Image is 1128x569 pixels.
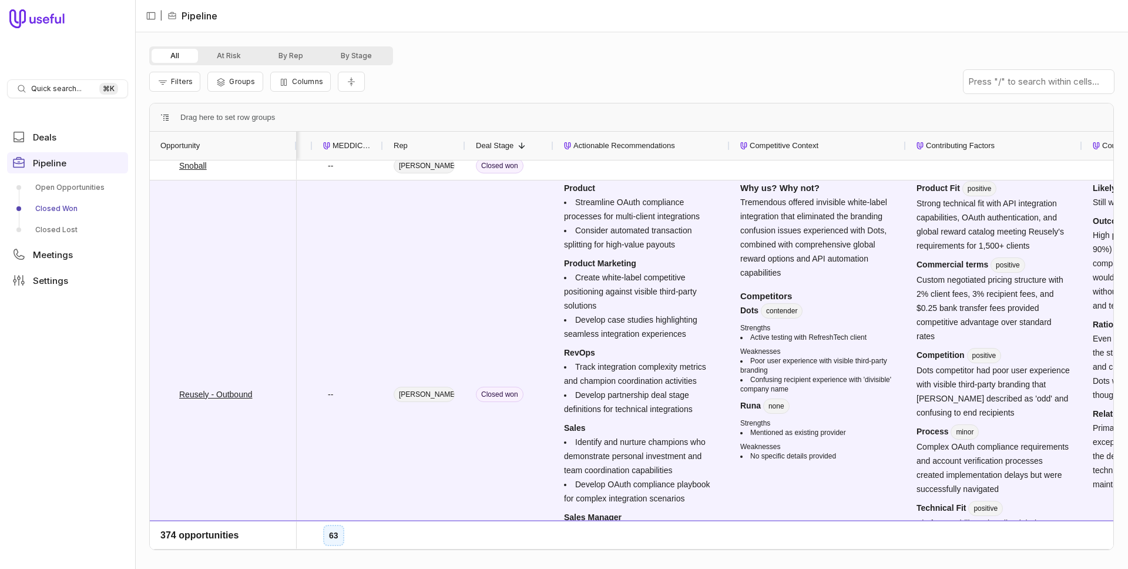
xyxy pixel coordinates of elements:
[33,250,73,259] span: Meetings
[564,435,719,477] dd: Identify and nurture champions who demonstrate personal investment and team coordination capabili...
[167,9,217,23] li: Pipeline
[740,442,895,451] div: Weaknesses
[179,159,207,173] a: Snoball
[198,49,260,63] button: At Risk
[142,7,160,25] button: Collapse sidebar
[916,273,1072,343] dd: Custom negotiated pricing structure with 2% client fees, 3% recipient fees, and $0.25 bank transf...
[7,270,128,291] a: Settings
[7,244,128,265] a: Meetings
[476,387,523,402] span: Closed won
[564,510,719,524] dt: Sales Manager
[207,72,263,92] button: Group Pipeline
[916,196,1072,253] dd: Strong technical fit with API integration capabilities, OAuth authentication, and global reward c...
[916,348,1072,363] dt: Competition
[991,257,1025,273] span: positive
[763,399,790,414] span: none
[180,111,275,125] span: Drag here to set row groups
[916,424,1072,440] dt: Process
[564,360,719,388] dd: Track integration complexity metrics and champion coordination activities
[740,375,895,394] li: Confusing recipient experience with 'divisible' company name
[33,159,66,168] span: Pipeline
[750,139,818,153] span: Competitive Context
[916,181,1072,196] dt: Product Fit
[270,72,331,92] button: Columns
[31,84,82,93] span: Quick search...
[7,178,128,239] div: Pipeline submenu
[564,477,719,506] dd: Develop OAuth compliance playbook for complex integration scenarios
[322,49,391,63] button: By Stage
[33,276,68,285] span: Settings
[564,132,719,160] div: Actionable Recommendations
[564,313,719,341] dd: Develop case studies highlighting seamless integration experiences
[328,159,333,173] div: --
[152,49,198,63] button: All
[171,77,193,86] span: Filters
[7,152,128,173] a: Pipeline
[476,139,513,153] span: Deal Stage
[7,178,128,197] a: Open Opportunities
[962,181,997,196] span: positive
[951,424,979,440] span: minor
[160,9,163,23] span: |
[99,83,118,95] kbd: ⌘ K
[740,419,895,428] div: Strengths
[963,70,1114,93] input: Press "/" to search within cells...
[564,195,719,223] dd: Streamline OAuth compliance processes for multi-client integrations
[394,139,408,153] span: Rep
[916,257,1072,273] dt: Commercial terms
[564,223,719,252] dd: Consider automated transaction splitting for high-value payouts
[740,195,895,280] p: Tremendous offered invisible white-label integration that eliminated the branding confusion issue...
[33,133,56,142] span: Deals
[564,270,719,313] dd: Create white-label competitive positioning against visible third-party solutions
[573,139,675,153] span: Actionable Recommendations
[916,132,1072,160] div: Contributing Factors
[179,387,253,401] a: Reusely - Outbound
[740,356,895,375] li: Poor user experience with visible third-party branding
[916,363,1072,420] dd: Dots competitor had poor user experience with visible third-party branding that [PERSON_NAME] des...
[740,428,895,437] li: Mentioned as existing provider
[7,199,128,218] a: Closed Won
[260,49,322,63] button: By Rep
[740,181,895,195] h1: Why us? Why not?
[740,306,758,315] span: Dots
[740,451,895,461] li: No specific details provided
[564,181,719,195] dt: Product
[160,139,200,153] span: Opportunity
[761,303,803,319] span: contender
[292,77,323,86] span: Columns
[7,126,128,148] a: Deals
[967,348,1002,363] span: positive
[149,72,200,92] button: Filter Pipeline
[968,501,1003,516] span: positive
[740,333,895,342] li: Active testing with RefreshTech client
[740,323,895,333] div: Strengths
[740,289,895,303] h1: Competitors
[564,388,719,416] dd: Develop partnership deal stage definitions for technical integrations
[394,158,455,173] span: [PERSON_NAME]
[564,421,719,435] dt: Sales
[476,158,523,173] span: Closed won
[229,77,255,86] span: Groups
[394,387,455,402] span: [PERSON_NAME]
[926,139,995,153] span: Contributing Factors
[564,346,719,360] dt: RevOps
[740,132,895,160] div: Competitive Context
[328,387,333,401] div: --
[323,132,372,160] div: MEDDICC Score
[180,111,275,125] div: Row Groups
[333,139,372,153] span: MEDDICC Score
[916,501,1072,516] dt: Technical Fit
[7,220,128,239] a: Closed Lost
[740,401,761,410] span: Runa
[564,524,719,567] dd: Create champion effectiveness scoring based on cross-team coordination and personal investment in...
[740,347,895,356] div: Weaknesses
[564,256,719,270] dt: Product Marketing
[916,440,1072,496] dd: Complex OAuth compliance requirements and account verification processes created implementation d...
[338,72,365,92] button: Collapse all rows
